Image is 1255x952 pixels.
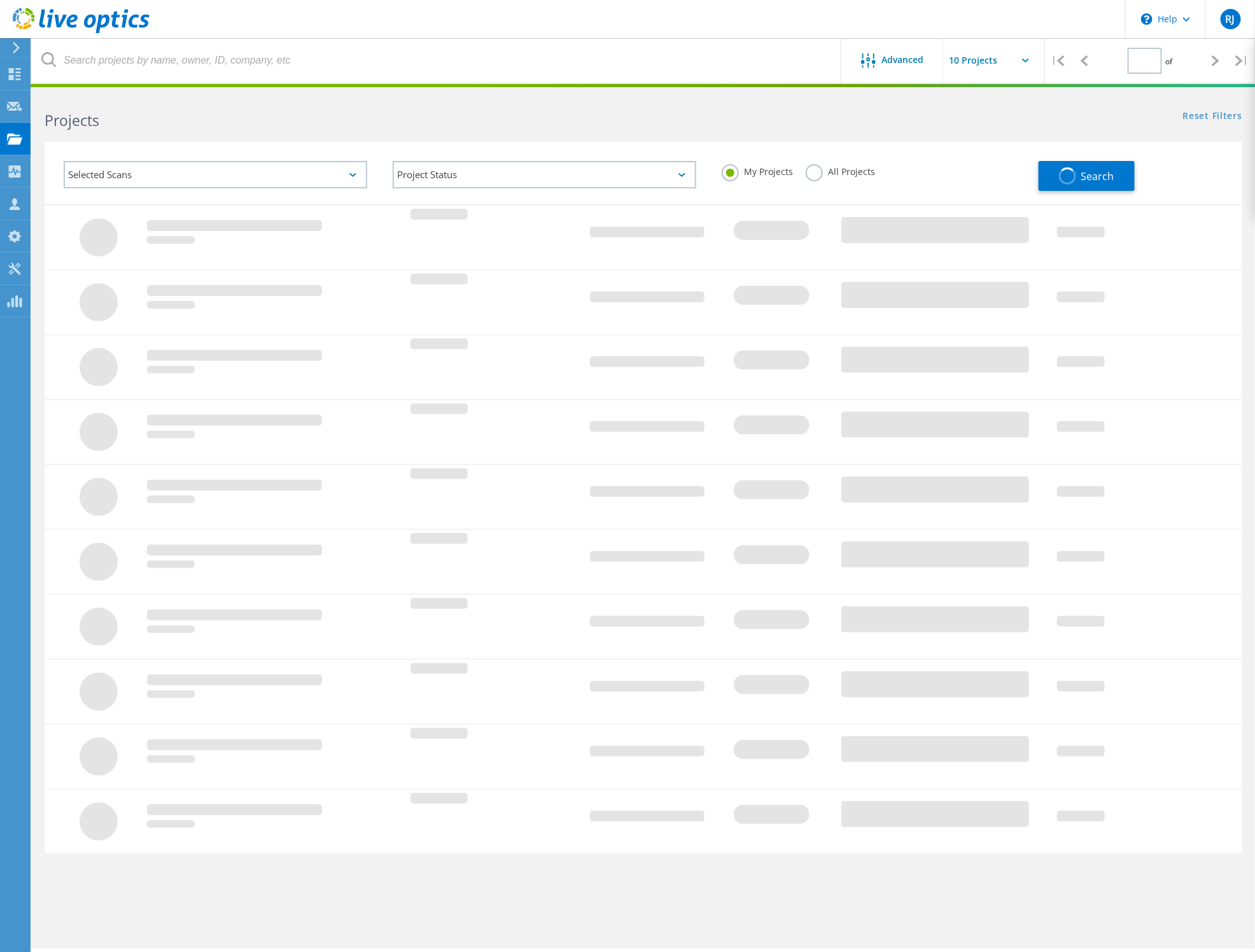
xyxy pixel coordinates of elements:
[806,164,875,176] label: All Projects
[393,161,696,188] div: Project Status
[64,161,367,188] div: Selected Scans
[1081,169,1114,183] span: Search
[1183,111,1242,122] a: Reset Filters
[13,27,150,36] a: Live Optics Dashboard
[882,55,924,64] span: Advanced
[1165,56,1172,67] span: of
[1226,14,1235,24] span: RJ
[1045,38,1071,83] div: |
[1229,38,1255,83] div: |
[45,110,99,130] b: Projects
[32,38,842,83] input: Search projects by name, owner, ID, company, etc
[722,164,793,176] label: My Projects
[1039,161,1135,191] button: Search
[1141,13,1153,25] svg: \n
